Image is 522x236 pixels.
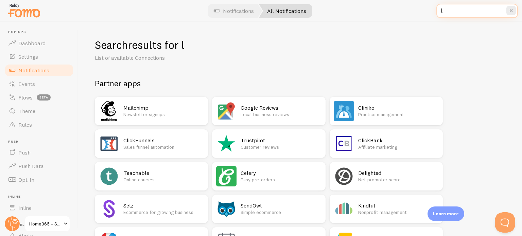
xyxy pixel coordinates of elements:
span: Theme [18,108,35,114]
p: Nonprofit management [358,209,439,216]
a: Rules [4,118,74,131]
a: Settings [4,50,74,63]
img: Teachable [99,166,119,186]
span: Notifications [18,67,49,74]
h2: Mailchimp [123,104,204,111]
span: Dashboard [18,40,46,47]
iframe: Help Scout Beacon - Open [495,212,515,233]
a: Push [4,146,74,159]
a: Inline [4,201,74,215]
span: Home365 - STG [29,220,62,228]
span: Push [8,140,74,144]
h2: Trustpilot [241,137,321,144]
a: Dashboard [4,36,74,50]
span: Settings [18,53,38,60]
img: ClickFunnels [99,133,119,154]
img: Cliniko [334,101,354,121]
h2: Celery [241,169,321,177]
p: Learn more [433,211,459,217]
h2: SendOwl [241,202,321,209]
span: Opt-In [18,176,34,183]
a: Push Data [4,159,74,173]
div: Learn more [428,206,464,221]
img: Mailchimp [99,101,119,121]
span: beta [37,94,51,101]
a: Flows beta [4,91,74,104]
p: Net promoter score [358,176,439,183]
h1: Search [95,38,506,52]
p: Affiliate marketing [358,144,439,150]
a: Home365 - STG [24,216,70,232]
span: Inline [18,204,32,211]
a: Opt-In [4,173,74,186]
h2: Google Reviews [241,104,321,111]
h2: ClickFunnels [123,137,204,144]
p: Practice management [358,111,439,118]
a: Events [4,77,74,91]
p: Customer reviews [241,144,321,150]
img: Celery [216,166,237,186]
img: Kindful [334,199,354,219]
p: Ecommerce for growing business [123,209,204,216]
h2: Partner apps [95,78,443,89]
img: ClickBank [334,133,354,154]
span: Inline [8,195,74,199]
h2: Teachable [123,169,204,177]
img: SendOwl [216,199,237,219]
a: Theme [4,104,74,118]
a: Notifications [4,63,74,77]
p: Easy pre-orders [241,176,321,183]
span: Rules [18,121,32,128]
h2: ClickBank [358,137,439,144]
img: fomo-relay-logo-orange.svg [7,2,41,19]
img: Selz [99,199,119,219]
p: Simple ecommerce [241,209,321,216]
p: Online courses [123,176,204,183]
h2: Cliniko [358,104,439,111]
span: Events [18,80,35,87]
h2: Delighted [358,169,439,177]
img: Delighted [334,166,354,186]
span: Flows [18,94,33,101]
span: Push Data [18,163,44,169]
h2: Kindful [358,202,439,209]
p: List of available Connections [95,54,258,62]
p: Newsletter signups [123,111,204,118]
span: Pop-ups [8,30,74,34]
p: Sales funnel automation [123,144,204,150]
span: results for l [128,38,185,52]
span: Push [18,149,31,156]
p: Local business reviews [241,111,321,118]
img: Trustpilot [216,133,237,154]
img: Google Reviews [216,101,237,121]
h2: Selz [123,202,204,209]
